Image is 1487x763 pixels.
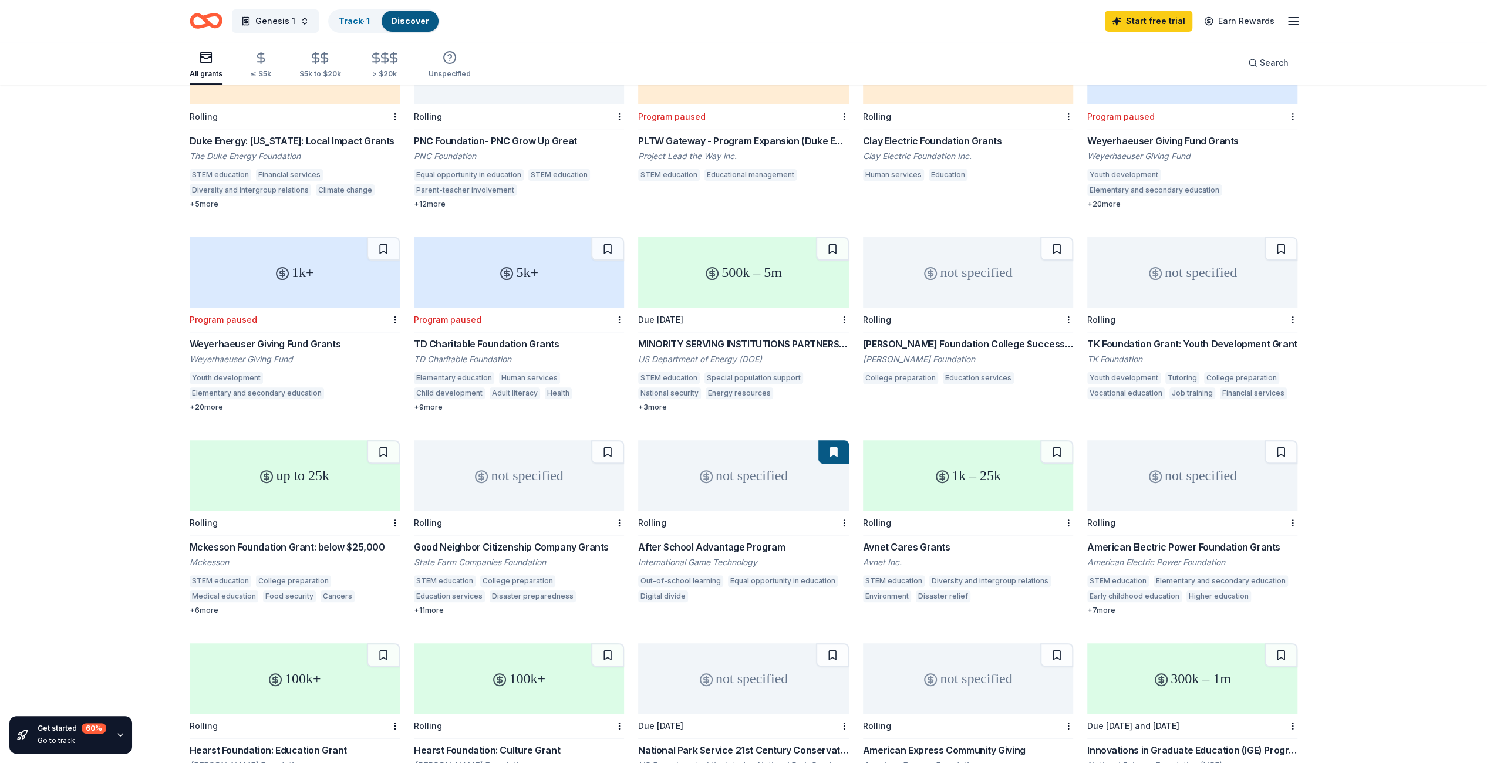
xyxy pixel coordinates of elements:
div: > $20k [369,69,400,79]
div: American Express Community Giving [863,743,1073,757]
a: 500k – 5mDue [DATE]MINORITY SERVING INSTITUTIONS PARTNERSHIP PROGRAM (MSIPP) CONSORTIA GRANT PROG... [638,237,848,412]
div: College preparation [256,575,331,587]
div: Diversity and intergroup relations [929,575,1051,587]
a: not specifiedRollingGood Neighbor Citizenship Company GrantsState Farm Companies FoundationSTEM e... [414,440,624,615]
div: Rolling [863,315,891,325]
div: Early childhood education [1087,590,1182,602]
div: 60 % [82,723,106,734]
div: Rolling [1087,518,1115,528]
div: All grants [190,69,222,79]
div: Health [545,387,572,399]
div: Energy resources [706,387,773,399]
div: TD Charitable Foundation Grants [414,337,624,351]
div: Financial services [1220,387,1287,399]
div: Youth development [190,372,263,384]
div: US Department of Energy (DOE) [638,353,848,365]
a: Discover [391,16,429,26]
div: Program paused [1087,112,1155,121]
div: Parent-teacher involvement [414,184,517,196]
div: STEM education [863,575,925,587]
div: Hearst Foundation: Culture Grant [414,743,624,757]
div: State Farm Companies Foundation [414,556,624,568]
div: College preparation [480,575,555,587]
div: National security [638,387,701,399]
div: Education services [943,372,1014,384]
div: Mckesson [190,556,400,568]
div: Adult literacy [490,387,540,399]
div: American Electric Power Foundation Grants [1087,540,1297,554]
div: Education services [414,590,485,602]
div: Project Lead the Way inc. [638,150,848,162]
div: Program paused [190,315,257,325]
div: Clay Electric Foundation Grants [863,134,1073,148]
div: Human services [863,169,924,181]
div: not specified [1087,237,1297,308]
div: Innovations in Graduate Education (IGE) Program (351947) [1087,743,1297,757]
div: International Game Technology [638,556,848,568]
div: not specified [863,237,1073,308]
div: + 7 more [1087,606,1297,615]
div: Human services [499,372,560,384]
a: not specifiedRolling[PERSON_NAME] Foundation College Success Grant[PERSON_NAME] FoundationCollege... [863,237,1073,387]
a: 1k+Program pausedWeyerhaeuser Giving Fund GrantsWeyerhaeuser Giving FundYouth developmentElementa... [190,237,400,412]
div: Elementary education [414,372,494,384]
div: STEM education [528,169,590,181]
span: Search [1260,56,1289,70]
div: Job training [1169,387,1215,399]
button: Search [1239,51,1298,75]
a: 1k+Program pausedWeyerhaeuser Giving Fund GrantsWeyerhaeuser Giving FundYouth developmentElementa... [1087,34,1297,209]
button: Track· 1Discover [328,9,440,33]
div: Mckesson Foundation Grant: below $25,000 [190,540,400,554]
div: Rolling [863,518,891,528]
div: not specified [638,643,848,714]
div: + 12 more [414,200,624,209]
div: not specified [638,440,848,511]
div: + 9 more [414,403,624,412]
div: Rolling [638,518,666,528]
div: Weyerhaeuser Giving Fund [1087,150,1297,162]
div: Hearst Foundation: Education Grant [190,743,400,757]
div: Higher education [1186,590,1251,602]
div: Education [929,169,967,181]
div: Equal opportunity in education [728,575,838,587]
button: > $20k [369,46,400,85]
div: Good Neighbor Citizenship Company Grants [414,540,624,554]
div: up to 25k [190,440,400,511]
div: Rolling [414,721,442,731]
div: STEM education [638,169,700,181]
div: Environment [863,590,911,602]
div: Climate change [316,184,375,196]
a: 10kLocalProgram pausedPLTW Gateway - Program Expansion (Duke Energy)Project Lead the Way inc.STEM... [638,34,848,184]
div: After School Advantage Program [638,540,848,554]
div: STEM education [1087,575,1149,587]
div: Equal opportunity in education [414,169,524,181]
div: + 6 more [190,606,400,615]
div: $5k to $20k [299,69,341,79]
div: Rolling [863,721,891,731]
div: 1k – 25k [863,440,1073,511]
div: Youth development [1087,169,1161,181]
div: Duke Energy: [US_STATE]: Local Impact Grants [190,134,400,148]
div: STEM education [190,169,251,181]
div: PNC Foundation [414,150,624,162]
div: Rolling [190,721,218,731]
div: MINORITY SERVING INSTITUTIONS PARTNERSHIP PROGRAM (MSIPP) CONSORTIA GRANT PROGRAM (CGP) [638,337,848,351]
div: [PERSON_NAME] Foundation [863,353,1073,365]
div: The Duke Energy Foundation [190,150,400,162]
a: up to 20kLocalRollingClay Electric Foundation GrantsClay Electric Foundation Inc.Human servicesEd... [863,34,1073,184]
div: + 11 more [414,606,624,615]
button: ≤ $5k [251,46,271,85]
div: Elementary and secondary education [1087,184,1222,196]
div: Weyerhaeuser Giving Fund [190,353,400,365]
div: + 5 more [190,200,400,209]
div: Due [DATE] [638,315,683,325]
div: Weyerhaeuser Giving Fund Grants [190,337,400,351]
a: up to 20kLocalRollingDuke Energy: [US_STATE]: Local Impact GrantsThe Duke Energy FoundationSTEM e... [190,34,400,209]
div: Unspecified [429,69,471,79]
div: Tutoring [1165,372,1199,384]
div: 1k+ [190,237,400,308]
div: not specified [863,643,1073,714]
div: Child development [414,387,485,399]
div: TD Charitable Foundation [414,353,624,365]
div: TK Foundation [1087,353,1297,365]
